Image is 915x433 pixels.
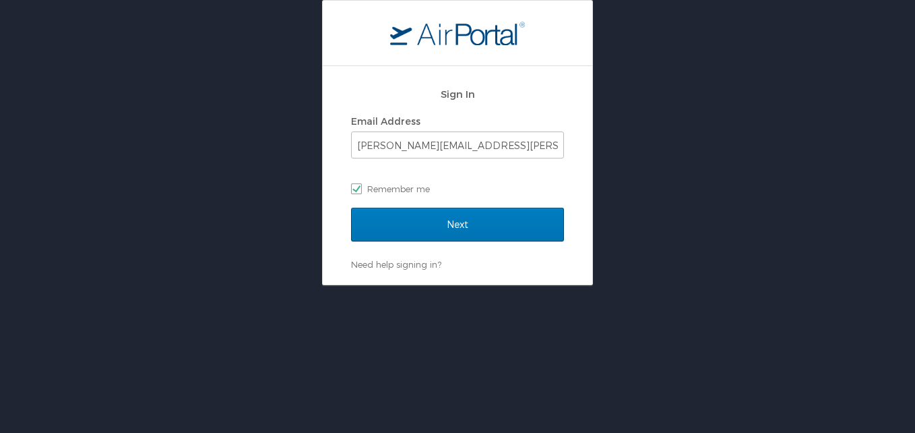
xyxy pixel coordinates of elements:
[351,86,564,102] h2: Sign In
[351,179,564,199] label: Remember me
[351,259,441,270] a: Need help signing in?
[351,115,420,127] label: Email Address
[390,21,525,45] img: logo
[351,208,564,241] input: Next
